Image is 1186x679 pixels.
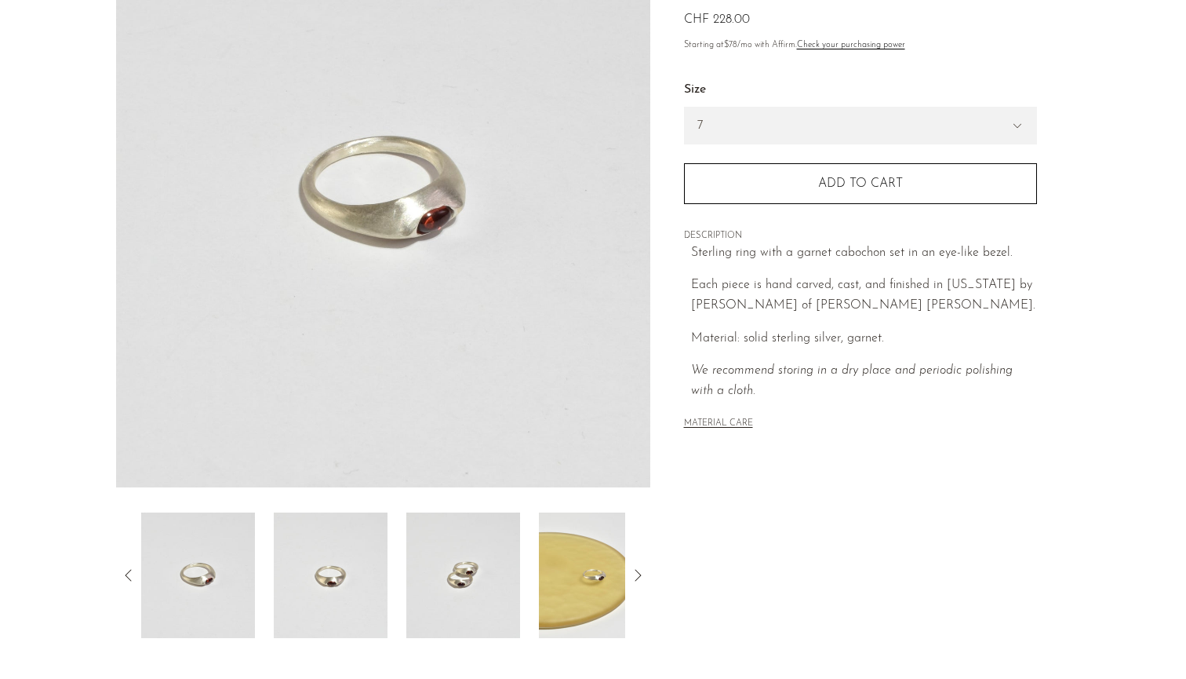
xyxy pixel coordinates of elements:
i: We recommend storing in a dry place and periodic polishing with a cloth. [691,364,1013,397]
p: Starting at /mo with Affirm. [684,38,1037,53]
p: Each piece is hand carved, cast, and finished in [US_STATE] by [PERSON_NAME] of [PERSON_NAME] [PE... [691,276,1037,316]
img: Garnet Ellipse Ring [274,513,387,638]
img: Garnet Ellipse Ring [406,513,520,638]
span: DESCRIPTION [684,229,1037,243]
span: Add to cart [818,177,903,190]
p: Material: solid sterling silver, garnet. [691,329,1037,349]
img: Garnet Ellipse Ring [141,513,255,638]
button: MATERIAL CARE [684,418,753,430]
span: CHF 228.00 [684,13,750,26]
a: Check your purchasing power - Learn more about Affirm Financing (opens in modal) [797,41,905,49]
img: Garnet Ellipse Ring [539,513,653,638]
p: Sterling ring with a garnet cabochon set in an eye-like bezel. [691,243,1037,264]
label: Size [684,80,1037,100]
button: Add to cart [684,163,1037,204]
span: $78 [724,41,737,49]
